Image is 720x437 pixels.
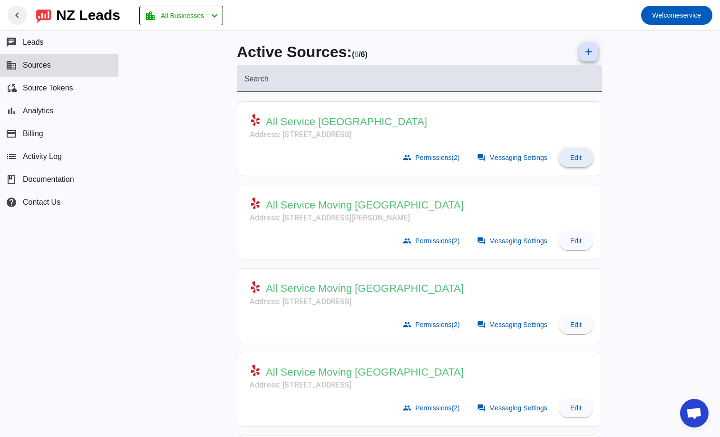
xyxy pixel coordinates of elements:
[452,404,460,412] span: (2)
[452,321,460,328] span: (2)
[403,320,411,329] mat-icon: group
[489,404,547,412] span: Messaging Settings
[145,10,156,21] mat-icon: location_city
[570,404,582,412] span: Edit
[477,237,486,245] mat-icon: forum
[583,46,594,58] mat-icon: add
[403,153,411,162] mat-icon: group
[237,43,352,60] span: Active Sources:
[471,148,555,167] button: Messaging Settings
[6,128,17,139] mat-icon: payment
[477,320,486,329] mat-icon: forum
[23,175,74,184] span: Documentation
[559,231,593,250] button: Edit
[403,237,411,245] mat-icon: group
[6,174,17,185] span: book
[397,148,467,167] button: Permissions(2)
[11,10,23,21] mat-icon: chevron_left
[415,237,459,245] span: Permissions
[23,84,73,92] span: Source Tokens
[559,148,593,167] button: Edit
[6,197,17,208] mat-icon: help
[570,321,582,328] span: Edit
[266,115,427,129] span: All Service [GEOGRAPHIC_DATA]
[56,9,120,22] div: NZ Leads
[352,50,354,59] span: (
[244,75,269,83] mat-label: Search
[397,398,467,417] button: Permissions(2)
[471,315,555,334] button: Messaging Settings
[415,404,459,412] span: Permissions
[23,152,62,161] span: Activity Log
[452,237,460,245] span: (2)
[559,398,593,417] button: Edit
[415,154,459,161] span: Permissions
[477,404,486,412] mat-icon: forum
[6,37,17,48] mat-icon: chat
[361,50,368,59] span: Total
[36,7,51,23] img: logo
[6,60,17,71] mat-icon: business
[23,61,51,70] span: Sources
[415,321,459,328] span: Permissions
[403,404,411,412] mat-icon: group
[641,6,712,25] button: Welcomeservice
[250,212,464,224] mat-card-subtitle: Address: [STREET_ADDRESS][PERSON_NAME]
[250,379,464,391] mat-card-subtitle: Address: [STREET_ADDRESS]
[359,50,360,59] span: /
[266,282,464,295] span: All Service Moving [GEOGRAPHIC_DATA]
[23,129,43,138] span: Billing
[250,296,464,308] mat-card-subtitle: Address: [STREET_ADDRESS]
[6,105,17,117] mat-icon: bar_chart
[161,9,204,22] span: All Businesses
[471,398,555,417] button: Messaging Settings
[209,10,220,21] mat-icon: chevron_left
[489,237,547,245] span: Messaging Settings
[559,315,593,334] button: Edit
[397,315,467,334] button: Permissions(2)
[471,231,555,250] button: Messaging Settings
[652,11,680,19] span: Welcome
[477,153,486,162] mat-icon: forum
[397,231,467,250] button: Permissions(2)
[354,50,359,59] span: Working
[652,9,701,22] span: service
[452,154,460,161] span: (2)
[23,38,44,47] span: Leads
[139,6,223,25] button: All Businesses
[23,198,60,207] span: Contact Us
[570,237,582,245] span: Edit
[680,399,709,427] a: Open chat
[266,366,464,379] span: All Service Moving [GEOGRAPHIC_DATA]
[570,154,582,161] span: Edit
[266,199,464,212] span: All Service Moving [GEOGRAPHIC_DATA]
[6,82,17,94] mat-icon: cloud_sync
[6,151,17,162] mat-icon: list
[250,129,427,140] mat-card-subtitle: Address: [STREET_ADDRESS]
[489,321,547,328] span: Messaging Settings
[489,154,547,161] span: Messaging Settings
[23,107,53,115] span: Analytics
